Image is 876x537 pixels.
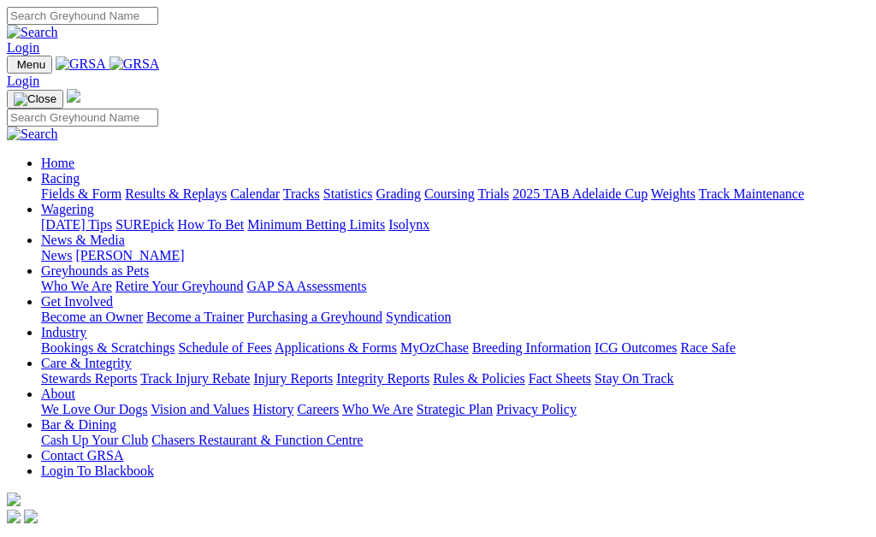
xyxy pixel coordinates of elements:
img: Search [7,127,58,142]
a: Race Safe [680,340,735,355]
a: We Love Our Dogs [41,402,147,416]
a: Contact GRSA [41,448,123,463]
a: Care & Integrity [41,356,132,370]
a: Who We Are [41,279,112,293]
a: Careers [297,402,339,416]
div: Racing [41,186,869,202]
div: About [41,402,869,417]
a: How To Bet [178,217,245,232]
a: Isolynx [388,217,429,232]
img: twitter.svg [24,510,38,523]
a: Results & Replays [125,186,227,201]
a: Greyhounds as Pets [41,263,149,278]
a: Coursing [424,186,475,201]
a: Bookings & Scratchings [41,340,175,355]
div: Industry [41,340,869,356]
a: 2025 TAB Adelaide Cup [512,186,648,201]
a: Applications & Forms [275,340,397,355]
a: Login [7,74,39,88]
a: Racing [41,171,80,186]
a: Cash Up Your Club [41,433,148,447]
a: Calendar [230,186,280,201]
a: Weights [651,186,695,201]
a: [DATE] Tips [41,217,112,232]
a: Login To Blackbook [41,463,154,478]
div: Wagering [41,217,869,233]
a: Schedule of Fees [178,340,271,355]
div: Care & Integrity [41,371,869,387]
a: Stewards Reports [41,371,137,386]
a: Industry [41,325,86,339]
a: GAP SA Assessments [247,279,367,293]
a: Track Injury Rebate [140,371,250,386]
img: GRSA [56,56,106,72]
img: Search [7,25,58,40]
a: Syndication [386,310,451,324]
a: Retire Your Greyhound [115,279,244,293]
a: Purchasing a Greyhound [247,310,382,324]
a: Trials [477,186,509,201]
a: Who We Are [342,402,413,416]
a: Become a Trainer [146,310,244,324]
a: Fact Sheets [529,371,591,386]
a: Integrity Reports [336,371,429,386]
div: Get Involved [41,310,869,325]
a: Become an Owner [41,310,143,324]
a: Home [41,156,74,170]
a: Minimum Betting Limits [247,217,385,232]
a: Track Maintenance [699,186,804,201]
button: Toggle navigation [7,90,63,109]
img: facebook.svg [7,510,21,523]
a: Rules & Policies [433,371,525,386]
input: Search [7,109,158,127]
a: Vision and Values [151,402,249,416]
a: Bar & Dining [41,417,116,432]
div: Greyhounds as Pets [41,279,869,294]
a: Tracks [283,186,320,201]
a: Injury Reports [253,371,333,386]
a: History [252,402,293,416]
a: News [41,248,72,263]
a: Login [7,40,39,55]
a: About [41,387,75,401]
img: logo-grsa-white.png [7,493,21,506]
a: Chasers Restaurant & Function Centre [151,433,363,447]
a: Breeding Information [472,340,591,355]
a: MyOzChase [400,340,469,355]
img: Close [14,92,56,106]
button: Toggle navigation [7,56,52,74]
a: Strategic Plan [417,402,493,416]
input: Search [7,7,158,25]
a: Grading [376,186,421,201]
a: Statistics [323,186,373,201]
div: Bar & Dining [41,433,869,448]
a: Wagering [41,202,94,216]
div: News & Media [41,248,869,263]
img: GRSA [109,56,160,72]
a: Get Involved [41,294,113,309]
a: Privacy Policy [496,402,577,416]
img: logo-grsa-white.png [67,89,80,103]
a: Stay On Track [595,371,673,386]
a: News & Media [41,233,125,247]
a: SUREpick [115,217,174,232]
a: Fields & Form [41,186,121,201]
a: [PERSON_NAME] [75,248,184,263]
span: Menu [17,58,45,71]
a: ICG Outcomes [595,340,677,355]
